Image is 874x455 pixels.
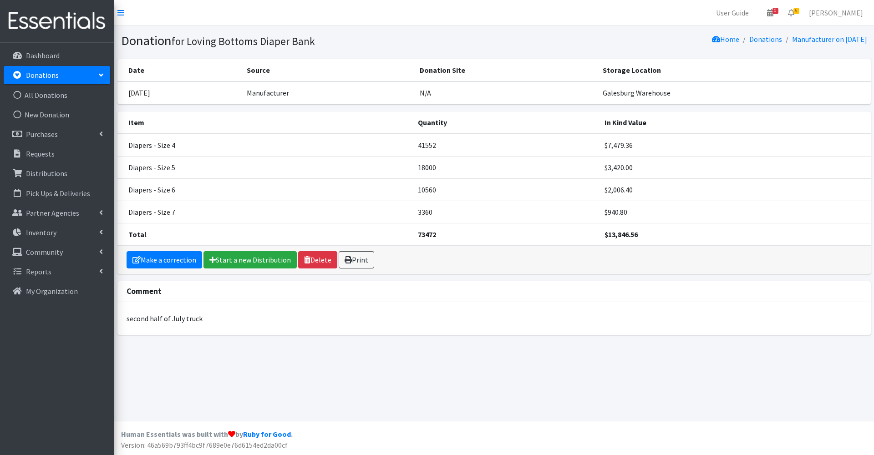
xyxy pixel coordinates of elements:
[4,66,110,84] a: Donations
[121,440,288,450] span: Version: 46a569b793ff4bc9f7689e0e76d6154ed2da00cf
[203,251,297,268] a: Start a new Distribution
[412,201,599,223] td: 3360
[597,59,870,81] th: Storage Location
[4,46,110,65] a: Dashboard
[26,267,51,276] p: Reports
[26,51,60,60] p: Dashboard
[26,149,55,158] p: Requests
[117,111,412,134] th: Item
[712,35,739,44] a: Home
[4,204,110,222] a: Partner Agencies
[412,178,599,201] td: 10560
[128,230,147,239] strong: Total
[4,243,110,261] a: Community
[127,286,162,296] strong: Comment
[127,251,202,268] a: Make a correction
[117,156,412,178] td: Diapers - Size 5
[26,248,63,257] p: Community
[4,106,110,124] a: New Donation
[339,251,374,268] a: Print
[412,134,599,157] td: 41552
[26,287,78,296] p: My Organization
[117,201,412,223] td: Diapers - Size 7
[117,178,412,201] td: Diapers - Size 6
[597,81,870,104] td: Galesburg Warehouse
[298,251,337,268] a: Delete
[117,59,242,81] th: Date
[772,8,778,14] span: 5
[26,228,56,237] p: Inventory
[605,230,638,239] strong: $13,846.56
[4,223,110,242] a: Inventory
[802,4,870,22] a: [PERSON_NAME]
[26,208,79,217] p: Partner Agencies
[26,130,58,139] p: Purchases
[121,33,491,49] h1: Donation
[4,6,110,36] img: HumanEssentials
[241,81,414,104] td: Manufacturer
[26,189,90,198] p: Pick Ups & Deliveries
[127,313,861,324] p: second half of July truck
[412,111,599,134] th: Quantity
[599,134,871,157] td: $7,479.36
[4,145,110,163] a: Requests
[26,71,59,80] p: Donations
[4,164,110,182] a: Distributions
[241,59,414,81] th: Source
[599,178,871,201] td: $2,006.40
[412,156,599,178] td: 18000
[709,4,756,22] a: User Guide
[793,8,799,14] span: 6
[4,282,110,300] a: My Organization
[599,201,871,223] td: $940.80
[599,111,871,134] th: In Kind Value
[117,134,412,157] td: Diapers - Size 4
[172,35,315,48] small: for Loving Bottoms Diaper Bank
[781,4,802,22] a: 6
[121,430,293,439] strong: Human Essentials was built with by .
[117,81,242,104] td: [DATE]
[418,230,436,239] strong: 73472
[414,81,597,104] td: N/A
[4,263,110,281] a: Reports
[4,184,110,202] a: Pick Ups & Deliveries
[749,35,782,44] a: Donations
[243,430,291,439] a: Ruby for Good
[599,156,871,178] td: $3,420.00
[414,59,597,81] th: Donation Site
[26,169,67,178] p: Distributions
[760,4,781,22] a: 5
[4,86,110,104] a: All Donations
[792,35,867,44] a: Manufacturer on [DATE]
[4,125,110,143] a: Purchases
